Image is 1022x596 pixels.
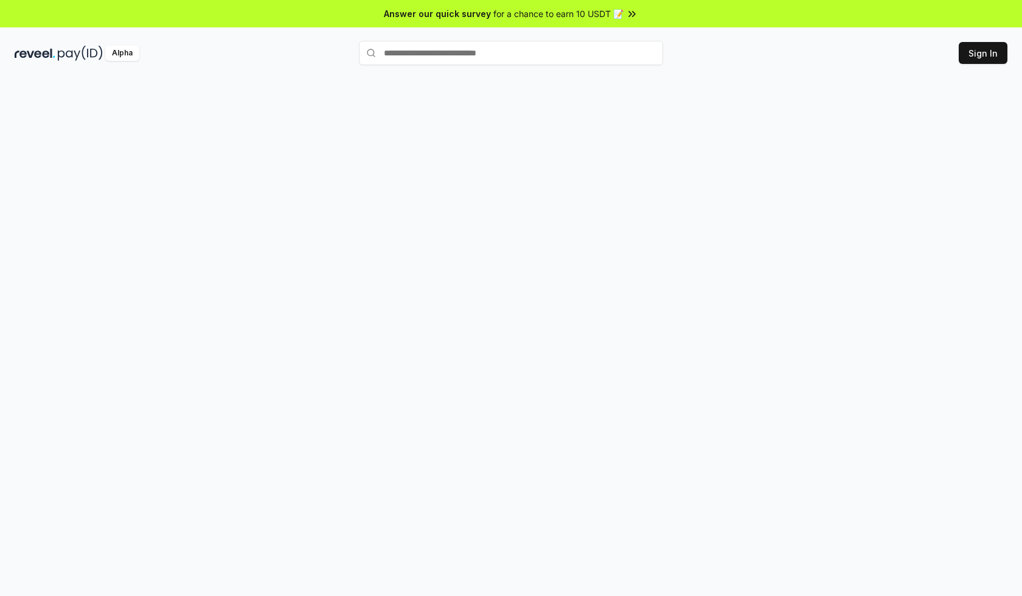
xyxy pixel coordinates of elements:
[959,42,1007,64] button: Sign In
[105,46,139,61] div: Alpha
[384,7,491,20] span: Answer our quick survey
[493,7,624,20] span: for a chance to earn 10 USDT 📝
[58,46,103,61] img: pay_id
[15,46,55,61] img: reveel_dark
